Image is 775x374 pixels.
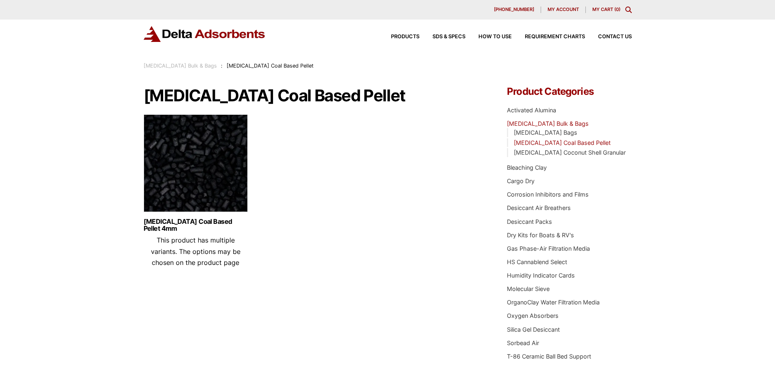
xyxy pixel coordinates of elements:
[507,177,535,184] a: Cargo Dry
[598,34,632,39] span: Contact Us
[507,326,560,333] a: Silica Gel Desiccant
[507,120,589,127] a: [MEDICAL_DATA] Bulk & Bags
[378,34,419,39] a: Products
[507,204,571,211] a: Desiccant Air Breathers
[144,63,217,69] a: [MEDICAL_DATA] Bulk & Bags
[507,258,567,265] a: HS Cannablend Select
[487,7,541,13] a: [PHONE_NUMBER]
[507,339,539,346] a: Sorbead Air
[616,7,619,12] span: 0
[478,34,512,39] span: How to Use
[514,139,611,146] a: [MEDICAL_DATA] Coal Based Pellet
[507,164,547,171] a: Bleaching Clay
[507,245,590,252] a: Gas Phase-Air Filtration Media
[541,7,586,13] a: My account
[507,87,631,96] h4: Product Categories
[419,34,465,39] a: SDS & SPECS
[514,129,577,136] a: [MEDICAL_DATA] Bags
[514,149,626,156] a: [MEDICAL_DATA] Coconut Shell Granular
[494,7,534,12] span: [PHONE_NUMBER]
[144,26,266,42] img: Delta Adsorbents
[144,87,483,105] h1: [MEDICAL_DATA] Coal Based Pellet
[512,34,585,39] a: Requirement Charts
[151,236,240,266] span: This product has multiple variants. The options may be chosen on the product page
[507,312,559,319] a: Oxygen Absorbers
[432,34,465,39] span: SDS & SPECS
[507,353,591,360] a: T-86 Ceramic Ball Bed Support
[592,7,620,12] a: My Cart (0)
[227,63,314,69] span: [MEDICAL_DATA] Coal Based Pellet
[507,218,552,225] a: Desiccant Packs
[144,114,248,216] img: Activated Carbon 4mm Pellets
[585,34,632,39] a: Contact Us
[221,63,223,69] span: :
[465,34,512,39] a: How to Use
[507,285,550,292] a: Molecular Sieve
[391,34,419,39] span: Products
[507,191,589,198] a: Corrosion Inhibitors and Films
[525,34,585,39] span: Requirement Charts
[625,7,632,13] div: Toggle Modal Content
[507,107,556,114] a: Activated Alumina
[507,232,574,238] a: Dry Kits for Boats & RV's
[548,7,579,12] span: My account
[507,299,600,306] a: OrganoClay Water Filtration Media
[144,218,248,232] a: [MEDICAL_DATA] Coal Based Pellet 4mm
[507,272,575,279] a: Humidity Indicator Cards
